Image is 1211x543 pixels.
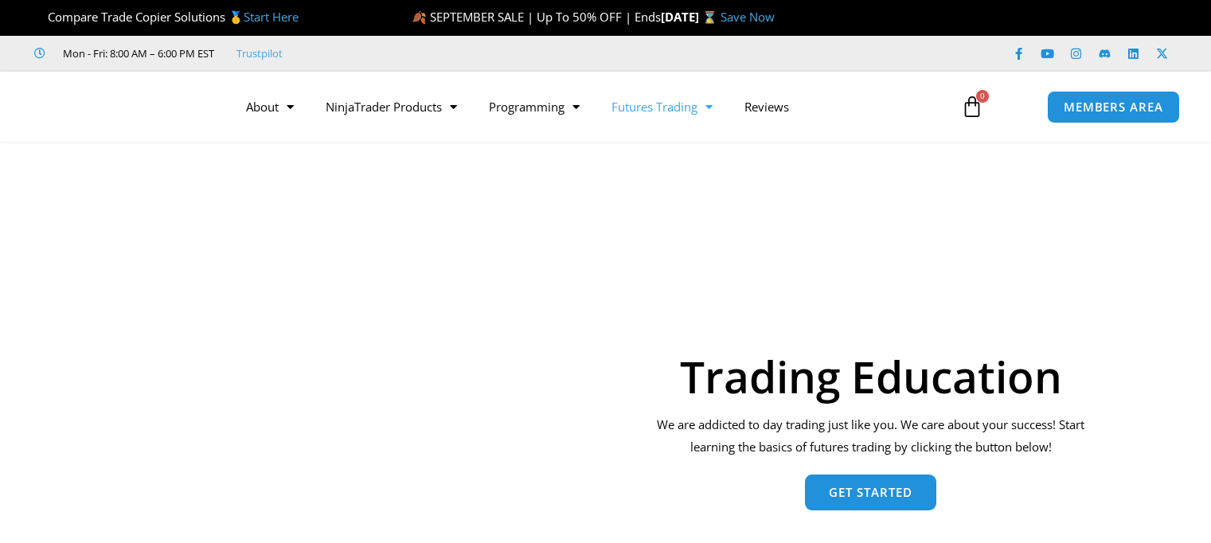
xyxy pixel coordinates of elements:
[647,354,1095,398] h1: Trading Education
[1064,101,1163,113] span: MEMBERS AREA
[1047,91,1180,123] a: MEMBERS AREA
[59,44,214,63] span: Mon - Fri: 8:00 AM – 6:00 PM EST
[661,9,721,25] strong: [DATE] ⌛
[230,88,310,125] a: About
[976,90,989,103] span: 0
[473,88,596,125] a: Programming
[35,11,47,23] img: 🏆
[34,9,299,25] span: Compare Trade Copier Solutions 🥇
[829,486,912,498] span: Get Started
[244,9,299,25] a: Start Here
[596,88,729,125] a: Futures Trading
[937,84,1007,130] a: 0
[230,88,945,125] nav: Menu
[805,475,936,510] a: Get Started
[647,414,1095,459] p: We are addicted to day trading just like you. We care about your success! Start learning the basi...
[310,88,473,125] a: NinjaTrader Products
[412,9,661,25] span: 🍂 SEPTEMBER SALE | Up To 50% OFF | Ends
[34,78,205,135] img: LogoAI | Affordable Indicators – NinjaTrader
[236,44,283,63] a: Trustpilot
[729,88,805,125] a: Reviews
[721,9,775,25] a: Save Now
